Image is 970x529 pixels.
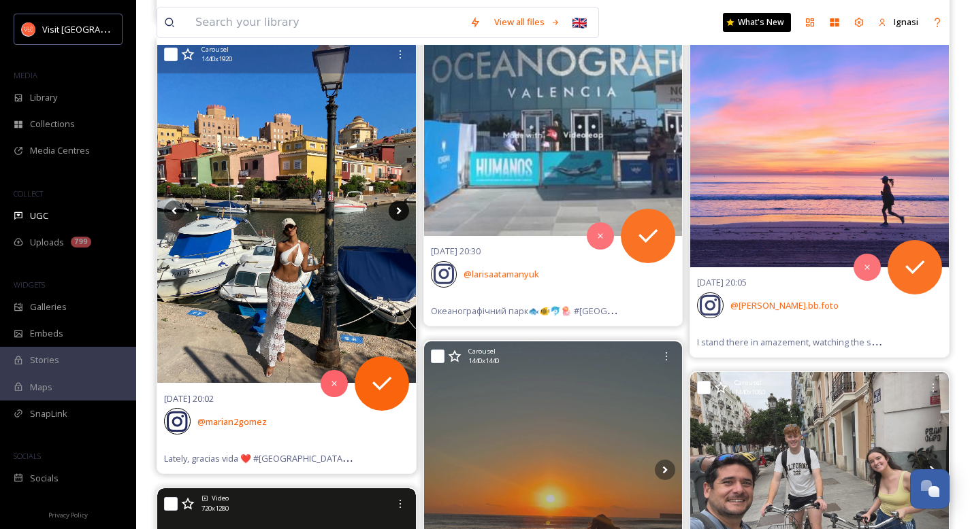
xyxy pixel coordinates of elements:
[30,209,48,222] span: UGC
[48,506,88,522] a: Privacy Policy
[164,392,214,405] span: [DATE] 20:02
[487,9,567,35] a: View all files
[30,381,52,394] span: Maps
[30,236,64,249] span: Uploads
[871,9,925,35] a: Ignasi
[14,451,41,461] span: SOCIALS
[71,237,91,248] div: 799
[30,118,75,131] span: Collections
[48,511,88,519] span: Privacy Policy
[212,494,229,503] span: Video
[201,54,232,64] span: 1440 x 1920
[910,469,950,509] button: Open Chat
[42,22,148,35] span: Visit [GEOGRAPHIC_DATA]
[30,91,57,104] span: Library
[157,39,416,383] img: Lately, gracias vida ❤️ #valencia #spain #familia ❤️
[14,188,43,199] span: COLLECT
[201,504,229,513] span: 720 x 1280
[723,13,791,32] a: What's New
[30,354,59,366] span: Stories
[30,472,59,485] span: Socials
[30,407,67,420] span: SnapLink
[30,327,63,340] span: Embeds
[30,144,90,157] span: Media Centres
[197,415,267,428] span: @ marian2gomez
[567,10,592,35] div: 🇬🇧
[431,245,481,257] span: [DATE] 20:30
[464,268,539,280] span: @ larisaatamanyuk
[730,299,839,311] span: @ [PERSON_NAME].bb.foto
[14,70,37,80] span: MEDIA
[734,388,765,397] span: 1440 x 1080
[201,45,229,54] span: Carousel
[14,279,45,290] span: WIDGETS
[468,356,499,366] span: 1440 x 1440
[30,301,67,313] span: Galleries
[894,16,918,28] span: Ignasi
[164,451,486,464] span: Lately, gracias vida ❤️ #[GEOGRAPHIC_DATA] #[GEOGRAPHIC_DATA] #familia ❤️
[734,378,762,388] span: Carousel
[189,7,463,37] input: Search your library
[697,276,747,288] span: [DATE] 20:05
[22,22,35,36] img: download.png
[468,347,496,356] span: Carousel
